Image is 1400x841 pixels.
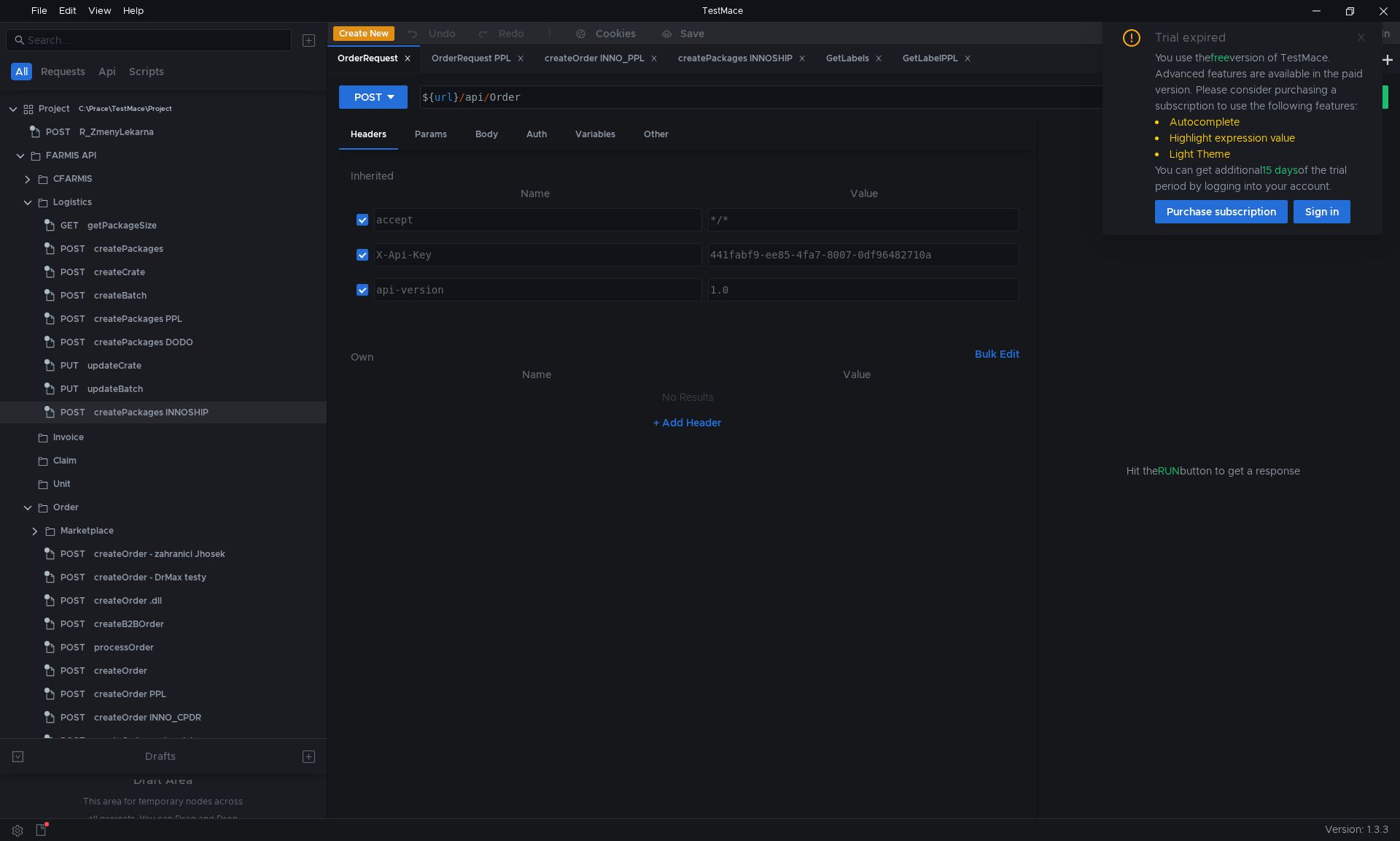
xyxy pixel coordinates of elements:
div: createPackages INNOSHIP [678,51,806,66]
div: Drafts [145,748,176,765]
div: Variables [564,121,627,148]
span: RUN [1158,464,1180,477]
div: Order [53,496,79,518]
span: PUT [61,355,79,377]
div: Claim [53,450,77,472]
span: POST [61,590,85,612]
button: POST [339,85,408,109]
div: Params [403,121,459,148]
div: createOrder - zahranici Jhosek [94,543,225,565]
li: Light Theme [1155,146,1365,162]
button: Sign in [1294,200,1350,223]
li: Highlight expression value [1155,130,1365,146]
th: Name [374,366,700,383]
button: Scripts [125,63,168,80]
div: Cookies [596,25,636,42]
div: You use the version of TestMace. Advanced features are available in the paid version. Please cons... [1155,50,1365,194]
div: createPackages [94,238,163,260]
div: OrderRequest [338,51,411,66]
li: Autocomplete [1155,114,1365,130]
nz-embed-empty: No Results [662,391,714,404]
span: Hit the button to get a response [1127,463,1300,479]
span: POST [61,730,85,752]
button: Redo [466,23,534,45]
span: POST [61,707,85,729]
div: createCrate [94,261,145,283]
span: POST [46,121,71,143]
div: createB2BOrder [94,613,164,635]
span: POST [61,637,85,658]
div: Unit [53,473,71,495]
div: getPackageSize [87,215,157,237]
button: Api [94,63,120,80]
span: POST [61,402,85,423]
div: createBatch [94,285,147,307]
div: updateCrate [87,355,141,377]
div: Trial expired [1155,29,1243,47]
div: Marketplace [61,520,114,542]
div: Auth [515,121,559,148]
span: POST [61,308,85,330]
span: Version: 1.3.3 [1325,819,1388,840]
button: Requests [36,63,90,80]
div: Other [632,121,680,148]
div: Invoice [53,426,84,448]
div: createOrder INNO_CPDR [94,707,201,729]
div: POST [354,89,382,105]
div: createOrder [94,660,147,682]
button: All [11,63,32,80]
div: createOrder .dll [94,590,162,612]
div: Redo [499,25,524,42]
div: createOrder - zahranici [94,730,192,752]
th: Value [702,185,1025,202]
div: createPackages INNOSHIP [94,402,209,423]
div: createOrder INNO_PPL [545,51,658,66]
div: Headers [339,121,398,150]
div: createPackages DODO [94,331,193,353]
span: POST [61,683,85,705]
input: Search... [28,32,283,48]
div: R_ZmenyLekarna [79,121,154,143]
span: GET [61,215,79,237]
th: Name [368,185,703,202]
span: POST [61,261,85,283]
span: POST [61,331,85,353]
button: + Add Header [647,414,728,431]
div: Save [680,28,704,39]
div: Body [464,121,510,148]
div: OrderRequest PPL [432,51,524,66]
span: POST [61,543,85,565]
span: POST [61,567,85,588]
th: Value [699,366,1014,383]
div: processOrder [94,637,154,658]
button: Bulk Edit [969,345,1025,363]
h6: Own [351,348,969,366]
div: createOrder - DrMax testy [94,567,206,588]
span: POST [61,660,85,682]
div: CFARMIS [53,168,93,190]
div: createPackages PPL [94,308,182,330]
div: Project [39,98,70,120]
button: Create New [333,26,394,41]
div: updateBatch [87,378,143,400]
span: POST [61,613,85,635]
span: POST [61,285,85,307]
span: free [1210,51,1229,64]
div: FARMIS API [46,145,96,166]
div: Undo [429,25,456,42]
div: GetLabelPPL [903,51,971,66]
div: GetLabels [826,51,882,66]
div: You can get additional of the trial period by logging into your account. [1155,162,1365,194]
span: POST [61,238,85,260]
div: Logistics [53,191,92,213]
button: Undo [394,23,466,45]
h6: Inherited [351,167,1025,185]
div: C:\Prace\TestMace\Project [79,98,172,120]
button: Purchase subscription [1155,200,1288,223]
span: PUT [61,378,79,400]
span: 15 days [1262,164,1298,177]
div: createOrder PPL [94,683,166,705]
